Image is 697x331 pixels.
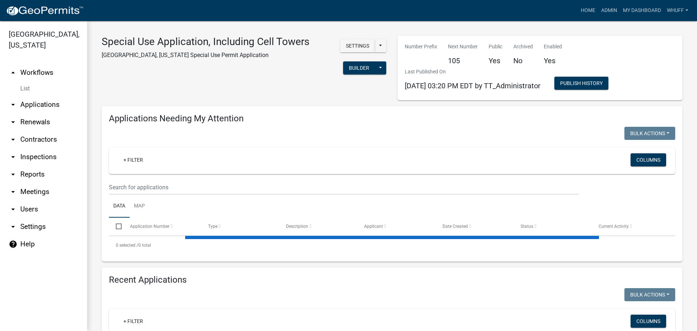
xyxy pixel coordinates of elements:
[592,218,670,235] datatable-header-cell: Current Activity
[513,56,533,65] h5: No
[109,275,675,285] h4: Recent Applications
[109,180,579,195] input: Search for applications
[620,4,664,17] a: My Dashboard
[448,43,478,51] p: Next Number
[405,43,437,51] p: Number Prefix
[544,56,562,65] h5: Yes
[9,135,17,144] i: arrow_drop_down
[9,240,17,249] i: help
[521,224,533,229] span: Status
[109,113,675,124] h4: Applications Needing My Attention
[489,56,502,65] h5: Yes
[9,187,17,196] i: arrow_drop_down
[9,222,17,231] i: arrow_drop_down
[109,195,130,218] a: Data
[118,153,149,166] a: + Filter
[624,127,675,140] button: Bulk Actions
[664,4,691,17] a: whuff
[9,118,17,126] i: arrow_drop_down
[340,39,375,52] button: Settings
[9,205,17,214] i: arrow_drop_down
[624,288,675,301] button: Bulk Actions
[599,224,629,229] span: Current Activity
[9,170,17,179] i: arrow_drop_down
[343,61,375,74] button: Builder
[364,224,383,229] span: Applicant
[130,195,149,218] a: Map
[279,218,357,235] datatable-header-cell: Description
[201,218,279,235] datatable-header-cell: Type
[435,218,513,235] datatable-header-cell: Date Created
[514,218,592,235] datatable-header-cell: Status
[631,315,666,328] button: Columns
[448,56,478,65] h5: 105
[357,218,435,235] datatable-header-cell: Applicant
[109,236,675,254] div: 0 total
[544,43,562,51] p: Enabled
[598,4,620,17] a: Admin
[208,224,217,229] span: Type
[123,218,201,235] datatable-header-cell: Application Number
[443,224,468,229] span: Date Created
[9,68,17,77] i: arrow_drop_up
[130,224,170,229] span: Application Number
[554,77,608,90] button: Publish History
[109,218,123,235] datatable-header-cell: Select
[405,68,541,76] p: Last Published On
[102,51,309,60] p: [GEOGRAPHIC_DATA], [US_STATE] Special Use Permit Application
[9,100,17,109] i: arrow_drop_down
[489,43,502,51] p: Public
[513,43,533,51] p: Archived
[116,243,138,248] span: 0 selected /
[554,81,608,87] wm-modal-confirm: Workflow Publish History
[9,153,17,161] i: arrow_drop_down
[286,224,308,229] span: Description
[405,81,541,90] span: [DATE] 03:20 PM EDT by TT_Administrator
[102,36,309,48] h3: Special Use Application, Including Cell Towers
[578,4,598,17] a: Home
[118,315,149,328] a: + Filter
[631,153,666,166] button: Columns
